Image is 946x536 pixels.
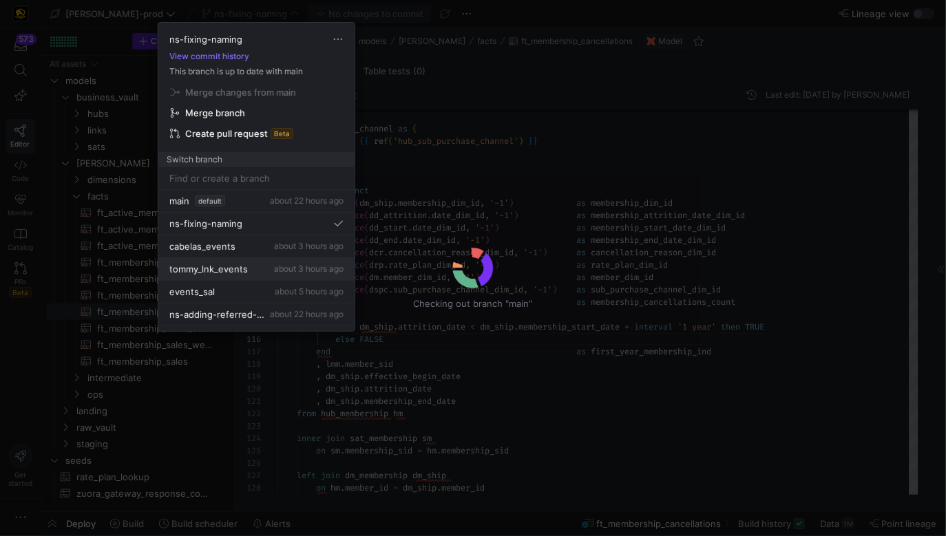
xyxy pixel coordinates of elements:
span: cabelas_events [169,241,235,252]
p: This branch is up to date with main [158,67,355,76]
span: tommy_lnk_events [169,264,248,275]
span: about 22 hours ago [270,195,344,206]
button: Merge branch [164,103,349,123]
span: default [195,195,225,206]
span: ns-fixing-naming [169,218,242,229]
span: ns-adding-referred-by-member [169,309,267,320]
span: about 5 hours ago [275,286,344,297]
button: View commit history [158,52,260,61]
span: about 3 hours ago [274,264,344,274]
span: main [169,195,189,206]
span: Beta [271,128,293,139]
span: ns-fixing-naming [169,34,242,45]
input: Find or create a branch [169,173,344,184]
span: about 22 hours ago [270,309,344,319]
span: about 3 hours ago [274,241,344,251]
button: Create pull requestBeta [164,123,349,144]
span: Create pull request [185,128,268,139]
span: Merge branch [185,107,245,118]
span: events_sal [169,286,215,297]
